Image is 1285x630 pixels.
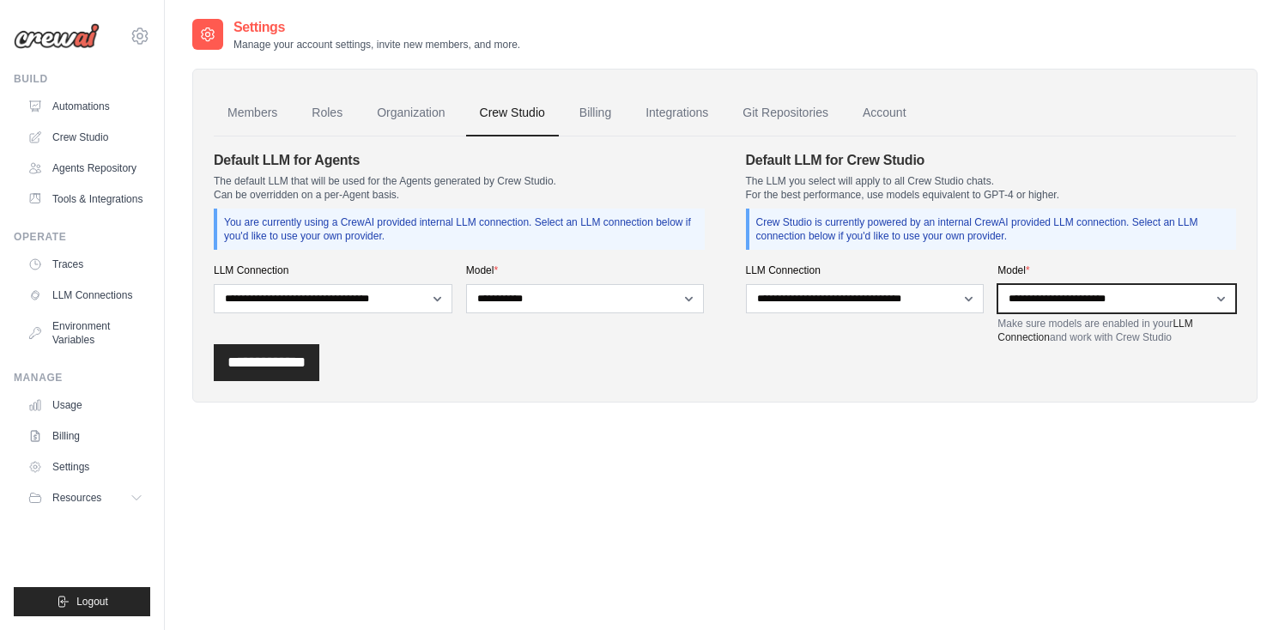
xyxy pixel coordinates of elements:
[746,174,1237,202] p: The LLM you select will apply to all Crew Studio chats. For the best performance, use models equi...
[21,124,150,151] a: Crew Studio
[849,90,920,136] a: Account
[298,90,356,136] a: Roles
[997,264,1236,277] label: Model
[997,317,1236,344] p: Make sure models are enabled in your and work with Crew Studio
[14,371,150,385] div: Manage
[214,150,705,171] h4: Default LLM for Agents
[21,93,150,120] a: Automations
[14,72,150,86] div: Build
[14,587,150,616] button: Logout
[14,23,100,49] img: Logo
[746,150,1237,171] h4: Default LLM for Crew Studio
[214,264,452,277] label: LLM Connection
[233,17,520,38] h2: Settings
[997,318,1192,343] a: LLM Connection
[21,422,150,450] a: Billing
[52,491,101,505] span: Resources
[224,215,698,243] p: You are currently using a CrewAI provided internal LLM connection. Select an LLM connection below...
[363,90,458,136] a: Organization
[76,595,108,609] span: Logout
[729,90,842,136] a: Git Repositories
[21,251,150,278] a: Traces
[466,90,559,136] a: Crew Studio
[233,38,520,51] p: Manage your account settings, invite new members, and more.
[21,185,150,213] a: Tools & Integrations
[566,90,625,136] a: Billing
[214,90,291,136] a: Members
[466,264,705,277] label: Model
[21,312,150,354] a: Environment Variables
[21,453,150,481] a: Settings
[21,154,150,182] a: Agents Repository
[14,230,150,244] div: Operate
[746,264,985,277] label: LLM Connection
[632,90,722,136] a: Integrations
[1199,548,1285,630] iframe: Chat Widget
[214,174,705,202] p: The default LLM that will be used for the Agents generated by Crew Studio. Can be overridden on a...
[21,484,150,512] button: Resources
[21,391,150,419] a: Usage
[21,282,150,309] a: LLM Connections
[756,215,1230,243] p: Crew Studio is currently powered by an internal CrewAI provided LLM connection. Select an LLM con...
